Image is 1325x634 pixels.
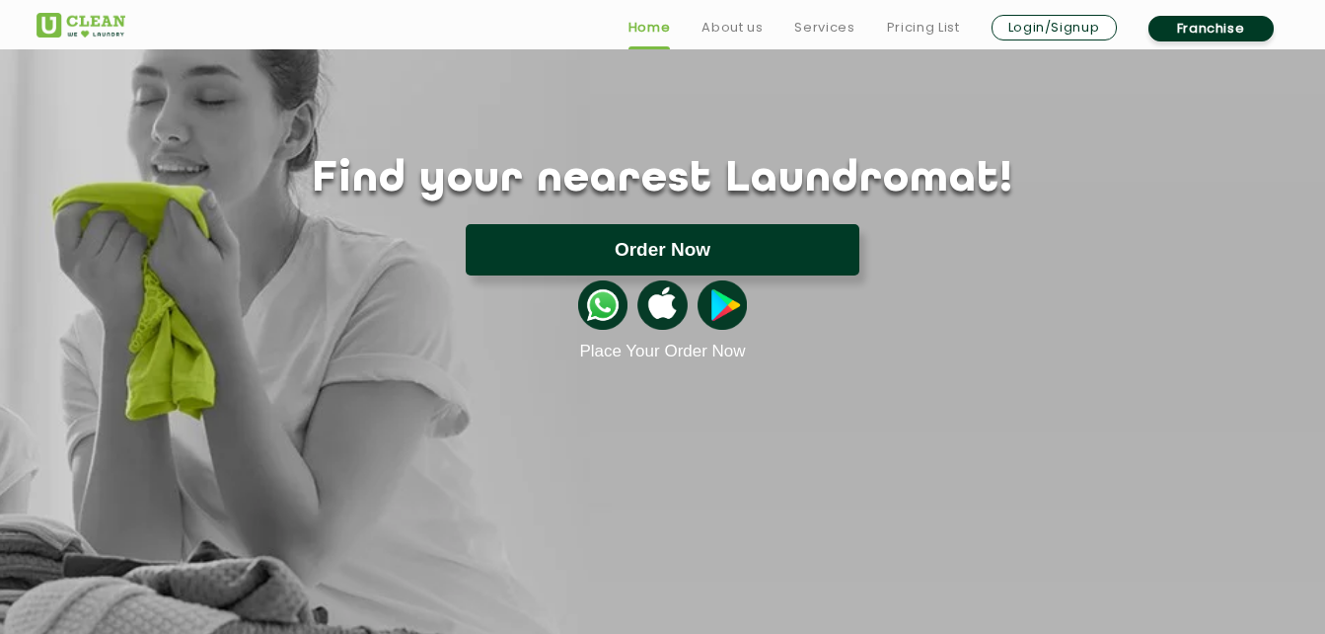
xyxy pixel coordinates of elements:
[887,16,960,40] a: Pricing List
[466,224,859,276] button: Order Now
[992,15,1117,40] a: Login/Signup
[637,280,687,330] img: apple-icon.png
[578,280,627,330] img: whatsappicon.png
[579,342,745,361] a: Place Your Order Now
[794,16,854,40] a: Services
[698,280,747,330] img: playstoreicon.png
[1148,16,1274,41] a: Franchise
[701,16,763,40] a: About us
[22,155,1304,204] h1: Find your nearest Laundromat!
[37,13,125,38] img: UClean Laundry and Dry Cleaning
[628,16,671,40] a: Home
